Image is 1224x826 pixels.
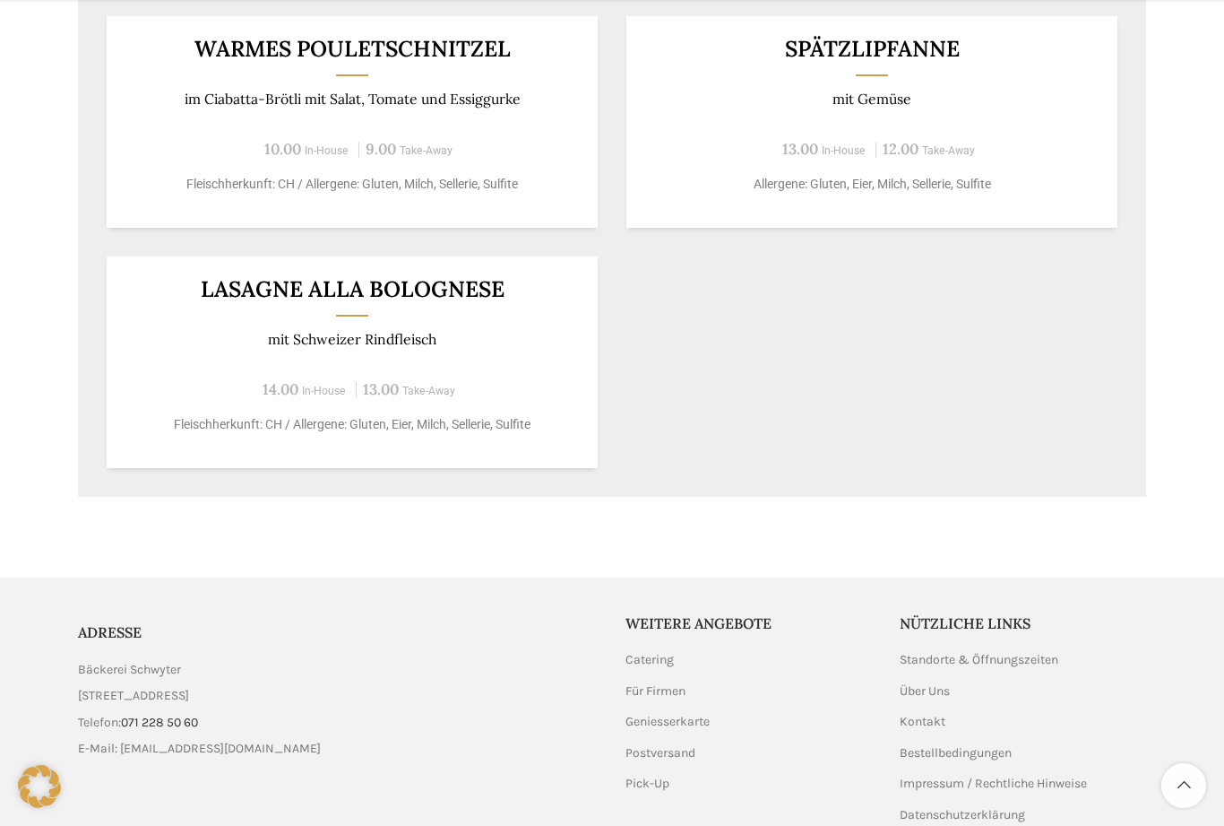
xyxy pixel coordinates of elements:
span: ADRESSE [78,623,142,641]
span: 14.00 [263,379,298,399]
a: Scroll to top button [1161,763,1206,808]
span: 13.00 [782,139,818,159]
span: In-House [302,385,346,397]
h3: Warmes Pouletschnitzel [129,38,576,60]
h5: Nützliche Links [900,613,1147,633]
span: Take-Away [402,385,455,397]
span: Take-Away [400,144,453,157]
a: Postversand [625,744,697,762]
span: 13.00 [363,379,399,399]
a: Bestellbedingungen [900,744,1013,762]
a: Catering [625,651,676,669]
p: mit Schweizer Rindfleisch [129,331,576,348]
p: mit Gemüse [649,91,1096,108]
h3: Lasagne alla Bolognese [129,278,576,300]
span: Bäckerei Schwyter [78,660,181,680]
h5: Weitere Angebote [625,613,873,633]
span: E-Mail: [EMAIL_ADDRESS][DOMAIN_NAME] [78,739,321,759]
a: Für Firmen [625,683,687,700]
span: Take-Away [922,144,975,157]
span: 10.00 [264,139,301,159]
a: Impressum / Rechtliche Hinweise [900,775,1089,793]
p: Fleischherkunft: CH / Allergene: Gluten, Eier, Milch, Sellerie, Sulfite [129,415,576,434]
a: Datenschutzerklärung [900,806,1027,824]
h3: Spätzlipfanne [649,38,1096,60]
span: In-House [822,144,866,157]
a: Standorte & Öffnungszeiten [900,651,1060,669]
a: Geniesserkarte [625,713,711,731]
span: In-House [305,144,349,157]
a: List item link [78,713,599,733]
p: Fleischherkunft: CH / Allergene: Gluten, Milch, Sellerie, Sulfite [129,175,576,194]
a: Über Uns [900,683,952,700]
span: 9.00 [366,139,396,159]
a: Pick-Up [625,775,671,793]
p: Allergene: Gluten, Eier, Milch, Sellerie, Sulfite [649,175,1096,194]
a: Kontakt [900,713,947,731]
span: [STREET_ADDRESS] [78,686,189,706]
p: im Ciabatta-Brötli mit Salat, Tomate und Essiggurke [129,91,576,108]
span: 12.00 [883,139,918,159]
